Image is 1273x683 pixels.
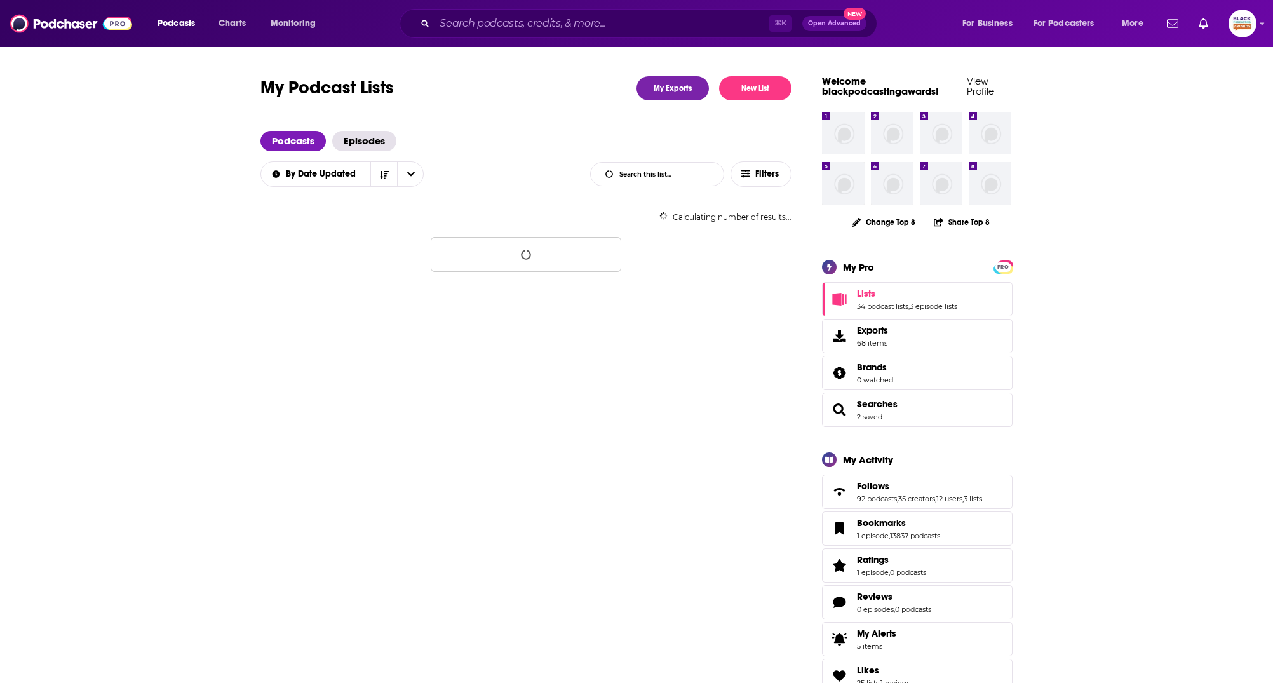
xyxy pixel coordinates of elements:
a: My Exports [636,76,709,100]
a: 1 episode [857,531,889,540]
a: Lists [826,290,852,308]
div: My Activity [843,454,893,466]
a: 1 episode [857,568,889,577]
span: , [935,494,936,503]
span: PRO [995,262,1011,272]
span: Exports [857,325,888,336]
span: Lists [822,282,1013,316]
span: For Podcasters [1034,15,1095,32]
a: 0 watched [857,375,893,384]
a: 92 podcasts [857,494,897,503]
a: Ratings [857,554,926,565]
img: missing-image.png [920,112,962,154]
a: Bookmarks [826,520,852,538]
span: Charts [219,15,246,32]
button: open menu [1025,13,1113,34]
span: New [844,8,866,20]
button: open menu [149,13,212,34]
span: Bookmarks [822,511,1013,546]
a: 2 saved [857,412,882,421]
span: By Date Updated [286,170,360,179]
span: My Alerts [826,630,852,648]
div: Search podcasts, credits, & more... [412,9,889,38]
a: Ratings [826,557,852,574]
span: Ratings [857,554,889,565]
button: Sort Direction [370,162,397,186]
span: My Alerts [857,628,896,639]
a: Bookmarks [857,517,940,529]
a: Lists [857,288,957,299]
span: Lists [857,288,875,299]
a: My Alerts [822,622,1013,656]
button: open menu [953,13,1028,34]
button: open menu [397,162,424,186]
div: Calculating number of results... [260,212,791,222]
img: missing-image.png [871,162,913,205]
img: missing-image.png [871,112,913,154]
span: , [962,494,964,503]
a: Exports [822,319,1013,353]
button: Filters [731,161,791,187]
span: , [894,605,895,614]
a: View Profile [967,75,994,97]
button: Open AdvancedNew [802,16,866,31]
a: Reviews [857,591,931,602]
span: Reviews [822,585,1013,619]
span: Brands [857,362,887,373]
span: For Business [962,15,1013,32]
a: Podcasts [260,131,326,151]
img: missing-image.png [822,112,865,154]
h2: Choose List sort [260,161,424,187]
a: 34 podcast lists [857,302,908,311]
span: Searches [822,393,1013,427]
a: 0 episodes [857,605,894,614]
span: , [889,531,890,540]
a: 3 lists [964,494,982,503]
a: Podchaser - Follow, Share and Rate Podcasts [10,11,132,36]
button: Loading [431,237,621,272]
span: Follows [822,475,1013,509]
span: Brands [822,356,1013,390]
span: Bookmarks [857,517,906,529]
button: Show profile menu [1229,10,1256,37]
img: missing-image.png [969,112,1011,154]
span: Exports [826,327,852,345]
a: 0 podcasts [890,568,926,577]
a: Likes [857,665,908,676]
a: Brands [826,364,852,382]
span: Podcasts [158,15,195,32]
img: User Profile [1229,10,1256,37]
a: Episodes [332,131,396,151]
button: open menu [260,170,371,179]
a: Searches [826,401,852,419]
span: , [897,494,898,503]
span: , [889,568,890,577]
button: Change Top 8 [844,214,923,230]
span: Logged in as blackpodcastingawards [1229,10,1256,37]
a: Searches [857,398,898,410]
button: open menu [1113,13,1159,34]
a: Show notifications dropdown [1194,13,1213,34]
span: 5 items [857,642,896,651]
a: PRO [995,261,1011,271]
span: Ratings [822,548,1013,583]
input: Search podcasts, credits, & more... [434,13,769,34]
a: Show notifications dropdown [1162,13,1183,34]
span: More [1122,15,1143,32]
a: 13837 podcasts [890,531,940,540]
span: ⌘ K [769,15,792,32]
a: 3 episode lists [910,302,957,311]
a: Welcome blackpodcastingawards! [822,75,939,97]
img: missing-image.png [822,162,865,205]
span: 68 items [857,339,888,348]
button: open menu [262,13,332,34]
a: Brands [857,362,893,373]
span: Likes [857,665,879,676]
button: New List [719,76,791,100]
img: missing-image.png [920,162,962,205]
span: Reviews [857,591,892,602]
a: Reviews [826,593,852,611]
h1: My Podcast Lists [260,76,394,100]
